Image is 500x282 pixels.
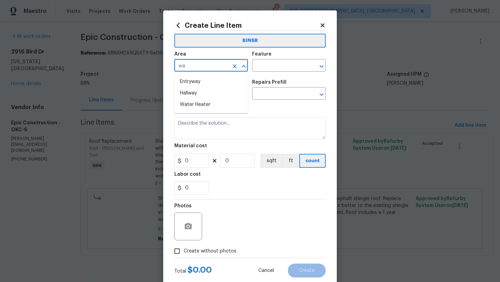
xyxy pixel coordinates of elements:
[174,204,192,208] h5: Photos
[174,22,319,29] h2: Create Line Item
[174,34,326,48] button: BINSR
[317,90,326,99] button: Open
[299,154,326,168] button: count
[174,52,186,57] h5: Area
[174,143,207,148] h5: Material cost
[230,61,240,71] button: Clear
[239,61,249,71] button: Close
[317,61,326,71] button: Open
[299,268,315,273] span: Create
[174,172,201,177] h5: Labor cost
[247,264,285,277] button: Cancel
[174,266,212,275] div: Total
[252,80,286,85] h5: Repairs Prefill
[174,76,248,88] li: Entryway
[184,248,236,255] span: Create without photos
[174,88,248,99] li: Hallway
[174,99,248,110] li: Water Heater
[260,154,282,168] button: sqft
[252,52,272,57] h5: Feature
[258,268,274,273] span: Cancel
[288,264,326,277] button: Create
[282,154,299,168] button: ft
[187,266,212,274] span: $ 0.00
